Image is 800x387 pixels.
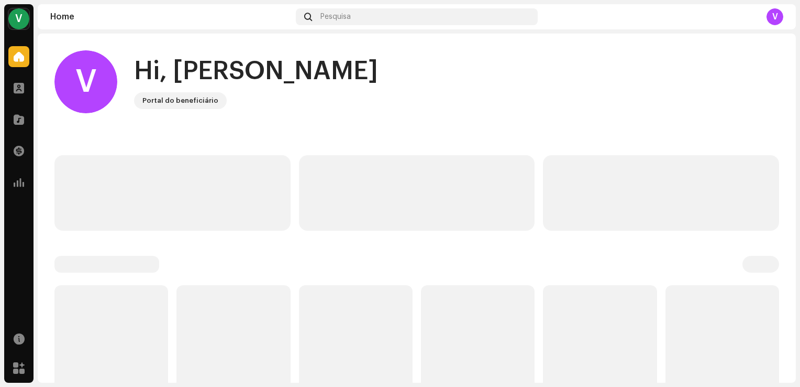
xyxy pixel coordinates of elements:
div: Home [50,13,292,21]
div: Portal do beneficiário [142,94,218,107]
div: V [766,8,783,25]
div: Hi, [PERSON_NAME] [134,55,378,88]
span: Pesquisa [320,13,351,21]
div: V [8,8,29,29]
div: V [54,50,117,113]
